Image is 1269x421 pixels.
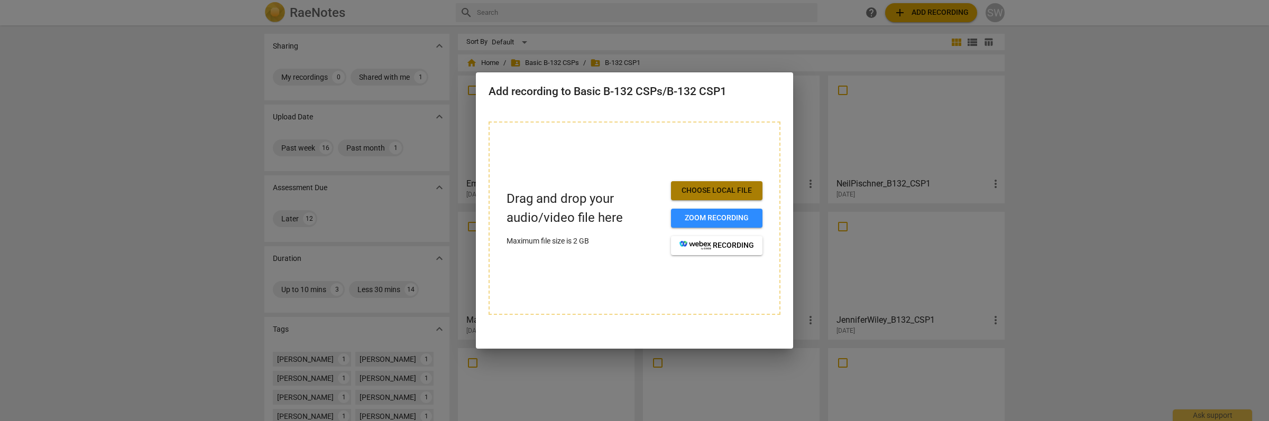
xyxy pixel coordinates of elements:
button: Choose local file [671,181,762,200]
p: Drag and drop your audio/video file here [507,190,663,227]
span: Zoom recording [679,213,754,223]
h2: Add recording to Basic B-132 CSPs/B-132 CSP1 [489,85,780,98]
button: Zoom recording [671,209,762,228]
button: recording [671,236,762,255]
span: recording [679,240,754,251]
span: Choose local file [679,185,754,196]
p: Maximum file size is 2 GB [507,236,663,247]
